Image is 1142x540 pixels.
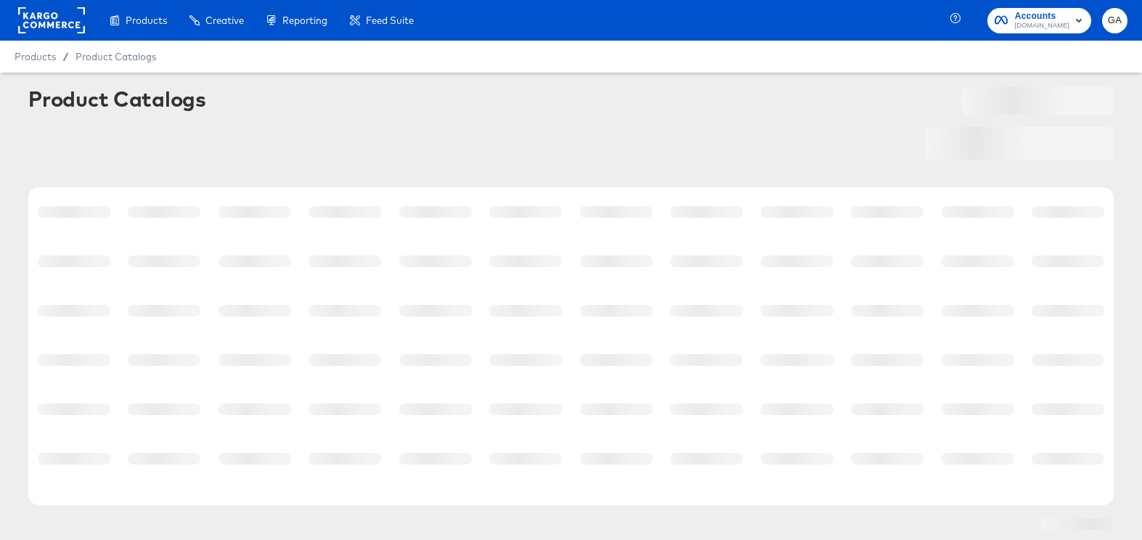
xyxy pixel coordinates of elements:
button: Accounts[DOMAIN_NAME] [987,8,1091,33]
span: / [56,51,76,62]
span: Accounts [1015,9,1069,24]
span: GA [1108,12,1122,29]
span: Creative [205,15,244,26]
span: Products [126,15,167,26]
span: Reporting [282,15,327,26]
span: [DOMAIN_NAME] [1015,20,1069,32]
span: Feed Suite [366,15,414,26]
div: Product Catalogs [28,87,205,110]
span: Products [15,51,56,62]
button: GA [1102,8,1127,33]
a: Product Catalogs [76,51,156,62]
